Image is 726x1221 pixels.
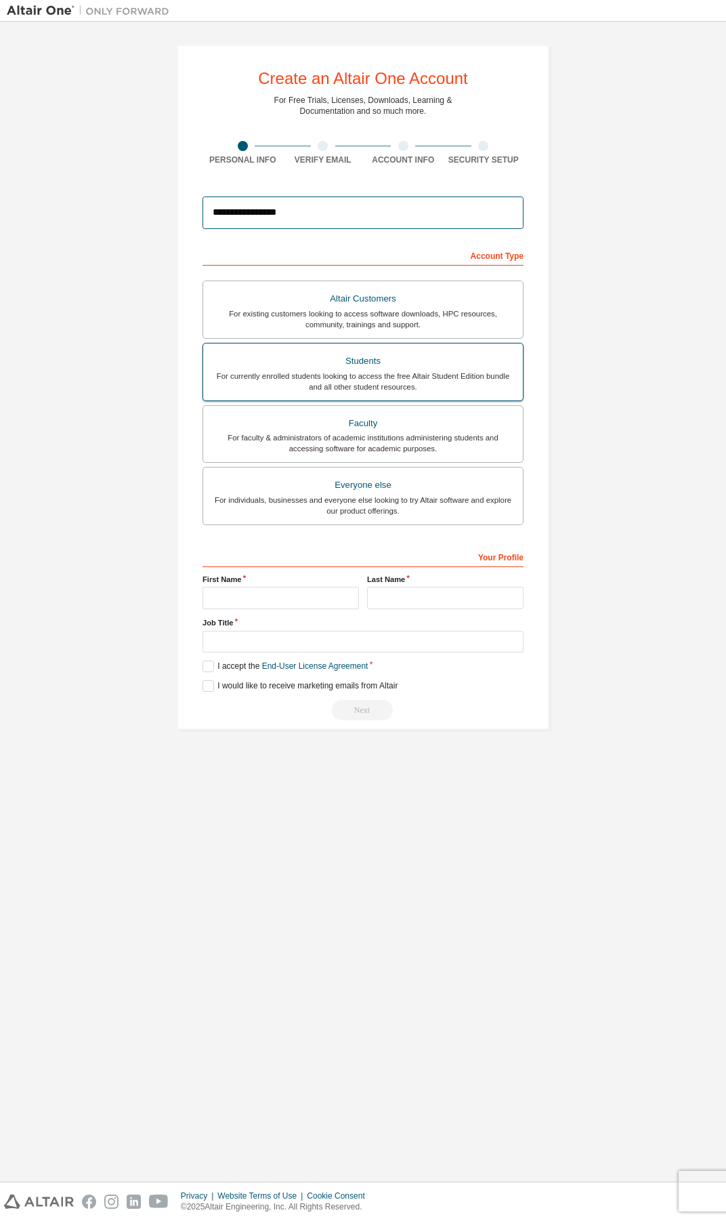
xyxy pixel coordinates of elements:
[202,574,359,585] label: First Name
[211,308,515,330] div: For existing customers looking to access software downloads, HPC resources, community, trainings ...
[274,95,452,117] div: For Free Trials, Licenses, Downloads, Learning & Documentation and so much more.
[202,154,283,165] div: Personal Info
[307,1191,372,1201] div: Cookie Consent
[211,289,515,308] div: Altair Customers
[217,1191,307,1201] div: Website Terms of Use
[211,432,515,454] div: For faculty & administrators of academic institutions administering students and accessing softwa...
[262,661,368,671] a: End-User License Agreement
[211,371,515,392] div: For currently enrolled students looking to access the free Altair Student Edition bundle and all ...
[211,414,515,433] div: Faculty
[283,154,364,165] div: Verify Email
[444,154,524,165] div: Security Setup
[181,1191,217,1201] div: Privacy
[82,1195,96,1209] img: facebook.svg
[202,680,398,692] label: I would like to receive marketing emails from Altair
[202,545,524,567] div: Your Profile
[127,1195,141,1209] img: linkedin.svg
[367,574,524,585] label: Last Name
[258,70,468,87] div: Create an Altair One Account
[211,495,515,516] div: For individuals, businesses and everyone else looking to try Altair software and explore our prod...
[211,476,515,495] div: Everyone else
[202,244,524,266] div: Account Type
[202,700,524,720] div: Read and acccept EULA to continue
[202,661,368,672] label: I accept the
[4,1195,74,1209] img: altair_logo.svg
[363,154,444,165] div: Account Info
[149,1195,169,1209] img: youtube.svg
[181,1201,373,1213] p: © 2025 Altair Engineering, Inc. All Rights Reserved.
[202,617,524,628] label: Job Title
[211,352,515,371] div: Students
[7,4,176,18] img: Altair One
[104,1195,119,1209] img: instagram.svg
